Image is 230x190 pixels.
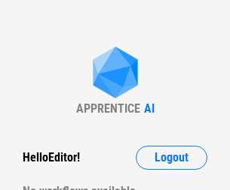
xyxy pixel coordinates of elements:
div: APPRENTICE [76,101,140,116]
button: Logout [136,146,207,170]
span: Logout [155,152,189,164]
div: AI [144,101,155,116]
div: Hello Editor ! [23,146,80,170]
img: Apprentice AI [85,47,146,101]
